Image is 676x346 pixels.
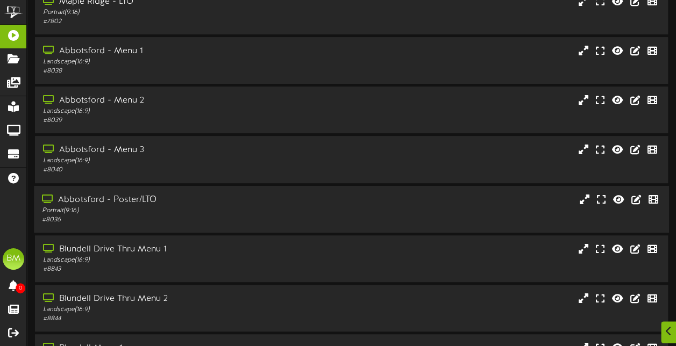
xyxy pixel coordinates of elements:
div: # 8843 [43,265,290,274]
div: # 7802 [43,17,290,26]
div: Landscape ( 16:9 ) [43,305,290,314]
div: Portrait ( 9:16 ) [42,206,290,215]
div: Landscape ( 16:9 ) [43,107,290,116]
div: Landscape ( 16:9 ) [43,156,290,165]
div: BM [3,248,24,270]
div: # 8038 [43,67,290,76]
div: # 8036 [42,215,290,225]
div: # 8844 [43,314,290,323]
div: # 8040 [43,165,290,175]
div: Abbotsford - Poster/LTO [42,194,290,206]
div: Portrait ( 9:16 ) [43,8,290,17]
div: Landscape ( 16:9 ) [43,57,290,67]
span: 0 [16,283,25,293]
div: Abbotsford - Menu 3 [43,144,290,156]
div: Landscape ( 16:9 ) [43,256,290,265]
div: Abbotsford - Menu 2 [43,95,290,107]
div: Blundell Drive Thru Menu 1 [43,243,290,256]
div: Blundell Drive Thru Menu 2 [43,293,290,305]
div: Abbotsford - Menu 1 [43,45,290,57]
div: # 8039 [43,116,290,125]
